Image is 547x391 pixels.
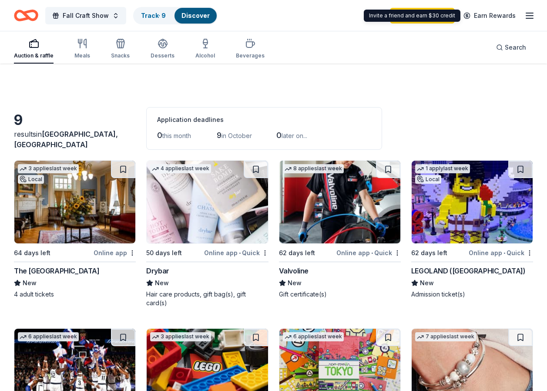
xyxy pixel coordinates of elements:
[236,35,265,64] button: Beverages
[195,52,215,59] div: Alcohol
[336,247,401,258] div: Online app Quick
[221,132,252,139] span: in October
[489,39,533,56] button: Search
[151,52,175,59] div: Desserts
[141,12,166,19] a: Track· 9
[151,35,175,64] button: Desserts
[146,290,268,307] div: Hair care products, gift bag(s), gift card(s)
[415,164,470,173] div: 1 apply last week
[279,161,400,243] img: Image for Valvoline
[162,132,191,139] span: this month
[283,164,344,173] div: 8 applies last week
[279,290,401,299] div: Gift certificate(s)
[94,247,136,258] div: Online app
[146,248,182,258] div: 50 days left
[18,175,44,184] div: Local
[204,247,268,258] div: Online app Quick
[150,164,211,173] div: 4 applies last week
[411,266,526,276] div: LEGOLAND ([GEOGRAPHIC_DATA])
[14,130,118,149] span: [GEOGRAPHIC_DATA], [GEOGRAPHIC_DATA]
[279,160,401,299] a: Image for Valvoline8 applieslast week62 days leftOnline app•QuickValvolineNewGift certificate(s)
[150,332,211,341] div: 3 applies last week
[14,5,38,26] a: Home
[111,35,130,64] button: Snacks
[283,332,344,341] div: 6 applies last week
[157,115,371,125] div: Application deadlines
[411,290,533,299] div: Admission ticket(s)
[14,35,54,64] button: Auction & raffle
[411,160,533,299] a: Image for LEGOLAND (Philadelphia)1 applylast weekLocal62 days leftOnline app•QuickLEGOLAND ([GEOG...
[146,266,169,276] div: Drybar
[282,132,307,139] span: later on...
[14,266,100,276] div: The [GEOGRAPHIC_DATA]
[236,52,265,59] div: Beverages
[147,161,268,243] img: Image for Drybar
[217,131,221,140] span: 9
[146,160,268,307] a: Image for Drybar4 applieslast week50 days leftOnline app•QuickDrybarNewHair care products, gift b...
[18,164,79,173] div: 3 applies last week
[63,10,109,21] span: Fall Craft Show
[133,7,218,24] button: Track· 9Discover
[111,52,130,59] div: Snacks
[23,278,37,288] span: New
[505,42,526,53] span: Search
[18,332,79,341] div: 6 applies last week
[415,175,441,184] div: Local
[14,248,50,258] div: 64 days left
[288,278,302,288] span: New
[411,248,447,258] div: 62 days left
[14,290,136,299] div: 4 adult tickets
[74,52,90,59] div: Meals
[412,161,533,243] img: Image for LEGOLAND (Philadelphia)
[364,10,460,22] div: Invite a friend and earn $30 credit
[503,249,505,256] span: •
[181,12,210,19] a: Discover
[14,129,136,150] div: results
[415,332,476,341] div: 7 applies last week
[14,160,136,299] a: Image for The Hershey Story Museum3 applieslast weekLocal64 days leftOnline appThe [GEOGRAPHIC_DA...
[74,35,90,64] button: Meals
[45,7,126,24] button: Fall Craft Show
[14,161,135,243] img: Image for The Hershey Story Museum
[276,131,282,140] span: 0
[279,266,309,276] div: Valvoline
[279,248,315,258] div: 62 days left
[14,111,136,129] div: 9
[14,52,54,59] div: Auction & raffle
[14,130,118,149] span: in
[420,278,434,288] span: New
[157,131,162,140] span: 0
[195,35,215,64] button: Alcohol
[390,8,455,24] a: Start free trial
[469,247,533,258] div: Online app Quick
[155,278,169,288] span: New
[239,249,241,256] span: •
[458,8,521,24] a: Earn Rewards
[371,249,373,256] span: •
